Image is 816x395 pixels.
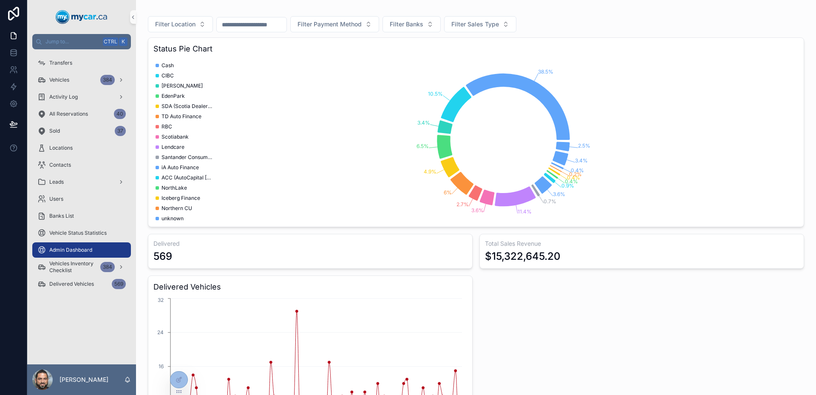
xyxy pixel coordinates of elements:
[153,250,172,263] div: 569
[571,167,584,173] tspan: 0.4%
[161,195,200,202] span: Iceberg Finance
[538,68,553,75] tspan: 38.5%
[32,242,131,258] a: Admin Dashboard
[49,128,60,134] span: Sold
[49,94,78,100] span: Activity Log
[161,205,192,212] span: Northern CU
[49,260,97,274] span: Vehicles Inventory Checklist
[114,109,126,119] div: 40
[451,20,499,28] span: Filter Sales Type
[32,34,131,49] button: Jump to...CtrlK
[49,111,88,117] span: All Reservations
[120,38,127,45] span: K
[158,297,164,303] tspan: 32
[424,168,436,175] tspan: 4.9%
[49,77,69,83] span: Vehicles
[56,10,108,24] img: App logo
[112,279,126,289] div: 569
[575,157,588,164] tspan: 3.4%
[148,16,213,32] button: Select Button
[100,262,115,272] div: 384
[161,215,184,222] span: unknown
[382,16,441,32] button: Select Button
[59,375,108,384] p: [PERSON_NAME]
[161,62,174,69] span: Cash
[553,191,565,197] tspan: 3.6%
[32,174,131,190] a: Leads
[32,106,131,122] a: All Reservations40
[416,143,429,149] tspan: 6.5%
[161,123,172,130] span: RBC
[444,189,452,196] tspan: 6%
[32,208,131,224] a: Banks List
[569,171,582,177] tspan: 0.2%
[49,60,72,66] span: Transfers
[161,103,212,110] span: SDA (Scotia Dealer Advantage)
[290,16,379,32] button: Select Button
[32,225,131,241] a: Vehicle Status Statistics
[485,250,561,263] div: $15,322,645.20
[561,182,574,189] tspan: 0.9%
[161,113,201,120] span: TD Auto Finance
[297,20,362,28] span: Filter Payment Method
[161,164,199,171] span: iA Auto Finance
[444,16,516,32] button: Select Button
[428,91,443,97] tspan: 10.5%
[49,162,71,168] span: Contacts
[578,142,590,149] tspan: 2.5%
[153,281,467,293] h3: Delivered Vehicles
[567,174,580,181] tspan: 0.4%
[153,43,799,55] h3: Status Pie Chart
[49,230,107,236] span: Vehicle Status Statistics
[157,329,164,335] tspan: 24
[161,82,203,89] span: [PERSON_NAME]
[49,247,92,253] span: Admin Dashboard
[32,72,131,88] a: Vehicles384
[45,38,99,45] span: Jump to...
[485,239,799,248] h3: Total Sales Revenue
[32,191,131,207] a: Users
[159,363,164,369] tspan: 16
[32,55,131,71] a: Transfers
[161,144,184,151] span: Lendcare
[390,20,423,28] span: Filter Banks
[49,179,64,185] span: Leads
[27,49,136,303] div: scrollable content
[32,157,131,173] a: Contacts
[544,198,556,205] tspan: 0.7%
[161,93,185,99] span: EdenPark
[161,72,174,79] span: CIBC
[161,174,212,181] span: ACC (AutoCapital [GEOGRAPHIC_DATA])
[49,145,73,151] span: Locations
[49,281,94,287] span: Delivered Vehicles
[161,134,189,140] span: Scotiabank
[32,89,131,105] a: Activity Log
[32,140,131,156] a: Locations
[161,185,187,191] span: NorthLake
[32,123,131,139] a: Sold37
[518,208,532,215] tspan: 11.4%
[49,213,74,219] span: Banks List
[153,58,799,222] div: chart
[456,201,469,207] tspan: 2.7%
[417,119,430,126] tspan: 3.4%
[49,196,63,202] span: Users
[161,154,212,161] span: Santander Consumer
[155,20,195,28] span: Filter Location
[32,276,131,292] a: Delivered Vehicles569
[100,75,115,85] div: 384
[32,259,131,275] a: Vehicles Inventory Checklist384
[471,207,484,213] tspan: 3.6%
[103,37,118,46] span: Ctrl
[115,126,126,136] div: 37
[153,239,467,248] h3: Delivered
[565,178,578,185] tspan: 0.4%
